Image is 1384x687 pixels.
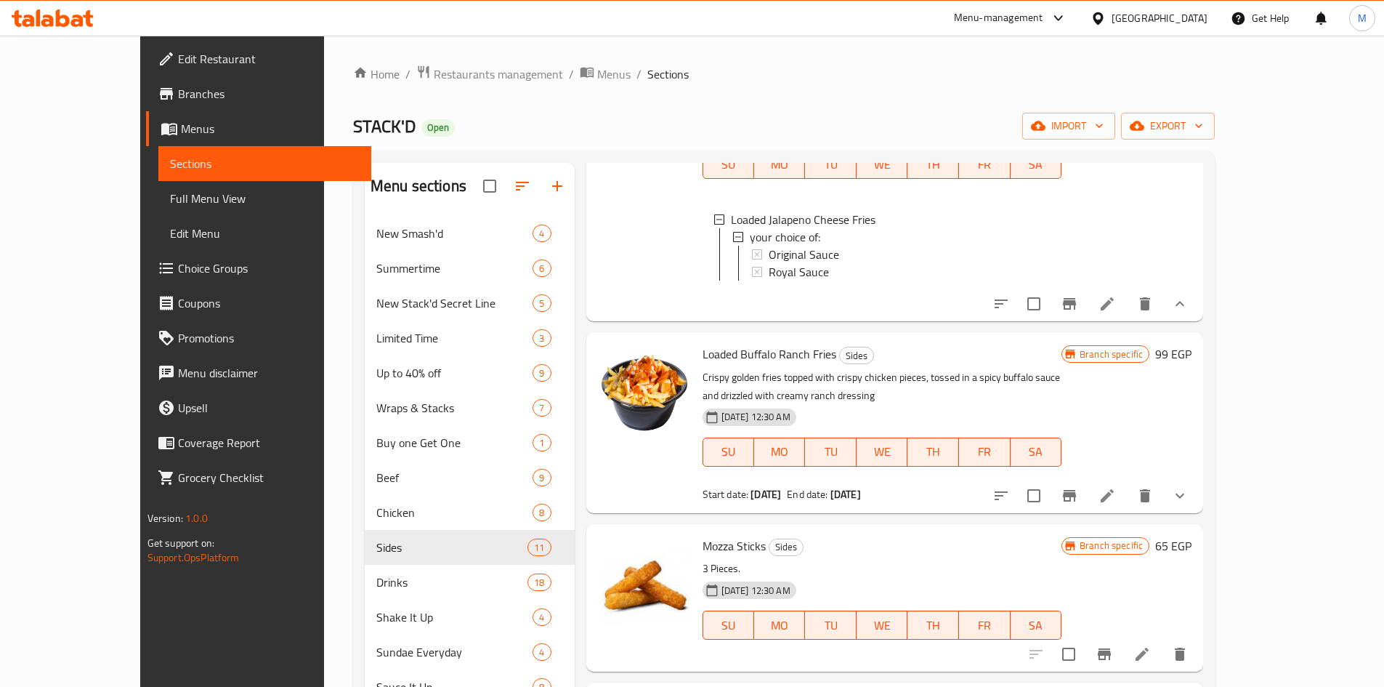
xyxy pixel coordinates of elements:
[533,297,550,310] span: 5
[1171,295,1189,313] svg: Show Choices
[170,155,360,172] span: Sections
[181,120,360,137] span: Menus
[528,576,550,590] span: 18
[533,364,551,382] div: items
[365,216,575,251] div: New Smash'd4
[434,65,563,83] span: Restaurants management
[178,364,360,382] span: Menu disclaimer
[353,110,416,142] span: STACK'D
[703,150,754,179] button: SU
[760,154,800,175] span: MO
[533,643,551,661] div: items
[862,154,902,175] span: WE
[533,227,550,241] span: 4
[540,169,575,204] button: Add section
[709,441,748,462] span: SU
[913,441,953,462] span: TH
[147,509,183,528] span: Version:
[1011,150,1062,179] button: SA
[178,50,360,68] span: Edit Restaurant
[365,460,575,495] div: Beef9
[178,434,360,451] span: Coverage Report
[965,154,1005,175] span: FR
[533,401,550,415] span: 7
[146,321,371,355] a: Promotions
[830,485,861,504] b: [DATE]
[1155,344,1191,364] h6: 99 EGP
[146,390,371,425] a: Upsell
[376,294,533,312] div: New Stack'd Secret Line
[907,438,959,467] button: TH
[376,260,533,277] span: Summertime
[376,364,533,382] span: Up to 40% off
[703,560,1061,578] p: 3 Pieces.
[533,504,551,521] div: items
[1098,295,1116,313] a: Edit menu item
[769,539,804,556] div: Sides
[857,438,908,467] button: WE
[1019,289,1049,319] span: Select to update
[533,469,551,486] div: items
[1128,478,1162,513] button: delete
[1098,487,1116,505] a: Edit menu item
[376,329,533,347] span: Limited Time
[365,530,575,565] div: Sides11
[750,485,781,504] b: [DATE]
[1087,637,1122,672] button: Branch-specific-item
[857,611,908,640] button: WE
[754,150,806,179] button: MO
[750,228,820,246] span: your choice of:
[862,615,902,636] span: WE
[376,643,533,661] span: Sundae Everyday
[405,65,410,83] li: /
[1074,539,1149,553] span: Branch specific
[1016,615,1056,636] span: SA
[533,608,551,626] div: items
[146,425,371,460] a: Coverage Report
[178,399,360,417] span: Upsell
[533,262,550,276] span: 6
[907,150,959,179] button: TH
[913,615,953,636] span: TH
[811,441,851,462] span: TU
[365,321,575,355] div: Limited Time3
[636,65,642,83] li: /
[533,611,550,624] span: 4
[421,121,455,134] span: Open
[716,584,796,598] span: [DATE] 12:30 AM
[857,150,908,179] button: WE
[533,225,551,242] div: items
[569,65,574,83] li: /
[371,175,466,197] h2: Menu sections
[376,434,533,451] span: Buy one Get One
[365,390,575,425] div: Wraps & Stacks7
[1121,113,1215,140] button: export
[146,41,371,76] a: Edit Restaurant
[811,154,851,175] span: TU
[533,506,550,520] span: 8
[647,65,689,83] span: Sections
[146,251,371,286] a: Choice Groups
[533,332,550,345] span: 3
[787,485,827,504] span: End date:
[1133,117,1203,135] span: export
[769,539,803,555] span: Sides
[598,344,691,437] img: Loaded Buffalo Ranch Fries
[533,436,550,450] span: 1
[376,399,533,417] div: Wraps & Stacks
[1052,286,1087,321] button: Branch-specific-item
[158,181,371,216] a: Full Menu View
[146,76,371,111] a: Branches
[533,260,551,277] div: items
[703,485,749,504] span: Start date:
[760,441,800,462] span: MO
[1053,639,1084,670] span: Select to update
[376,469,533,486] div: Beef
[731,211,875,228] span: Loaded Jalapeno Cheese Fries
[376,574,527,591] span: Drinks
[376,225,533,242] span: New Smash'd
